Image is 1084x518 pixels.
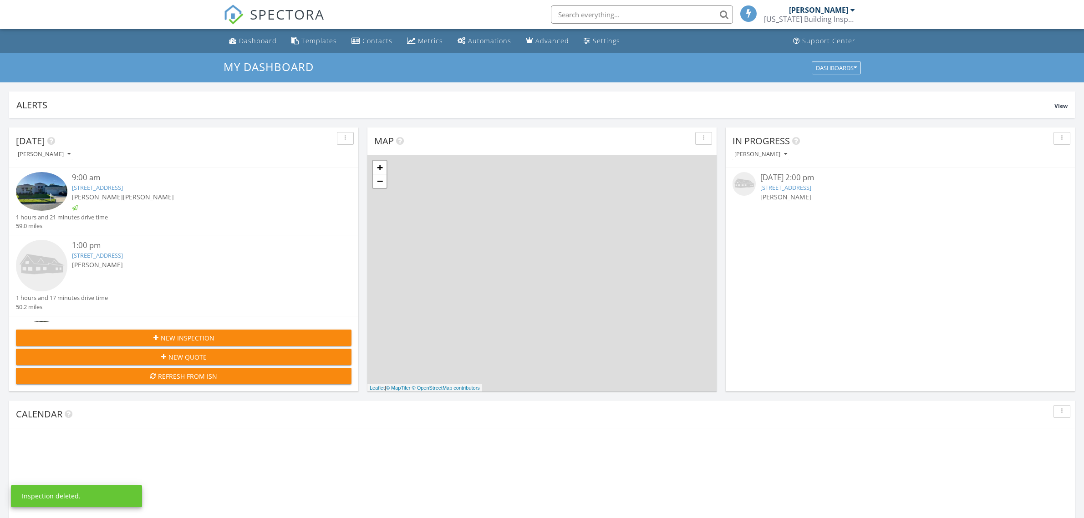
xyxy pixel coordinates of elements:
[1054,102,1068,110] span: View
[734,151,787,157] div: [PERSON_NAME]
[72,172,324,183] div: 9:00 am
[301,36,337,45] div: Templates
[16,172,67,211] img: 9494051%2Fcover_photos%2F5VQ779fbqsIa5B0fSDlt%2Fsmall.jpg
[16,148,72,161] button: [PERSON_NAME]
[789,5,848,15] div: [PERSON_NAME]
[224,12,325,31] a: SPECTORA
[72,183,123,192] a: [STREET_ADDRESS]
[18,151,71,157] div: [PERSON_NAME]
[412,385,480,391] a: © OpenStreetMap contributors
[733,135,790,147] span: In Progress
[224,59,314,74] span: My Dashboard
[789,33,859,50] a: Support Center
[348,33,396,50] a: Contacts
[72,251,123,259] a: [STREET_ADDRESS]
[16,321,67,360] img: 9540634%2Fcover_photos%2FCEh8PsgEyLRjcy4UwxOp%2Fsmall.jpg
[72,260,123,269] span: [PERSON_NAME]
[16,172,351,230] a: 9:00 am [STREET_ADDRESS] [PERSON_NAME][PERSON_NAME] 1 hours and 21 minutes drive time 59.0 miles
[522,33,573,50] a: Advanced
[288,33,341,50] a: Templates
[373,174,387,188] a: Zoom out
[16,240,67,291] img: house-placeholder-square-ca63347ab8c70e15b013bc22427d3df0f7f082c62ce06d78aee8ec4e70df452f.jpg
[454,33,515,50] a: Automations (Basic)
[250,5,325,24] span: SPECTORA
[16,303,108,311] div: 50.2 miles
[362,36,392,45] div: Contacts
[403,33,447,50] a: Metrics
[367,384,482,392] div: |
[72,321,324,332] div: 2:30 pm
[370,385,385,391] a: Leaflet
[760,172,1040,183] div: [DATE] 2:00 pm
[16,135,45,147] span: [DATE]
[224,5,244,25] img: The Best Home Inspection Software - Spectora
[16,408,62,420] span: Calendar
[535,36,569,45] div: Advanced
[816,65,857,71] div: Dashboards
[733,172,756,195] img: house-placeholder-square-ca63347ab8c70e15b013bc22427d3df0f7f082c62ce06d78aee8ec4e70df452f.jpg
[72,193,123,201] span: [PERSON_NAME]
[374,135,394,147] span: Map
[551,5,733,24] input: Search everything...
[72,240,324,251] div: 1:00 pm
[733,148,789,161] button: [PERSON_NAME]
[593,36,620,45] div: Settings
[161,333,214,343] span: New Inspection
[580,33,624,50] a: Settings
[239,36,277,45] div: Dashboard
[812,61,861,74] button: Dashboards
[386,385,411,391] a: © MapTiler
[760,193,811,201] span: [PERSON_NAME]
[16,222,108,230] div: 59.0 miles
[22,492,81,501] div: Inspection deleted.
[16,99,1054,111] div: Alerts
[16,240,351,311] a: 1:00 pm [STREET_ADDRESS] [PERSON_NAME] 1 hours and 17 minutes drive time 50.2 miles
[760,183,811,192] a: [STREET_ADDRESS]
[168,352,207,362] span: New Quote
[16,349,351,365] button: New Quote
[23,371,344,381] div: Refresh from ISN
[16,321,351,379] a: 2:30 pm [STREET_ADDRESS] [PERSON_NAME] 15 minutes drive time 7.3 miles
[468,36,511,45] div: Automations
[373,161,387,174] a: Zoom in
[764,15,855,24] div: Florida Building Inspection Group
[225,33,280,50] a: Dashboard
[733,172,1068,212] a: [DATE] 2:00 pm [STREET_ADDRESS] [PERSON_NAME]
[16,368,351,384] button: Refresh from ISN
[16,294,108,302] div: 1 hours and 17 minutes drive time
[418,36,443,45] div: Metrics
[123,193,174,201] span: [PERSON_NAME]
[16,330,351,346] button: New Inspection
[16,213,108,222] div: 1 hours and 21 minutes drive time
[802,36,855,45] div: Support Center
